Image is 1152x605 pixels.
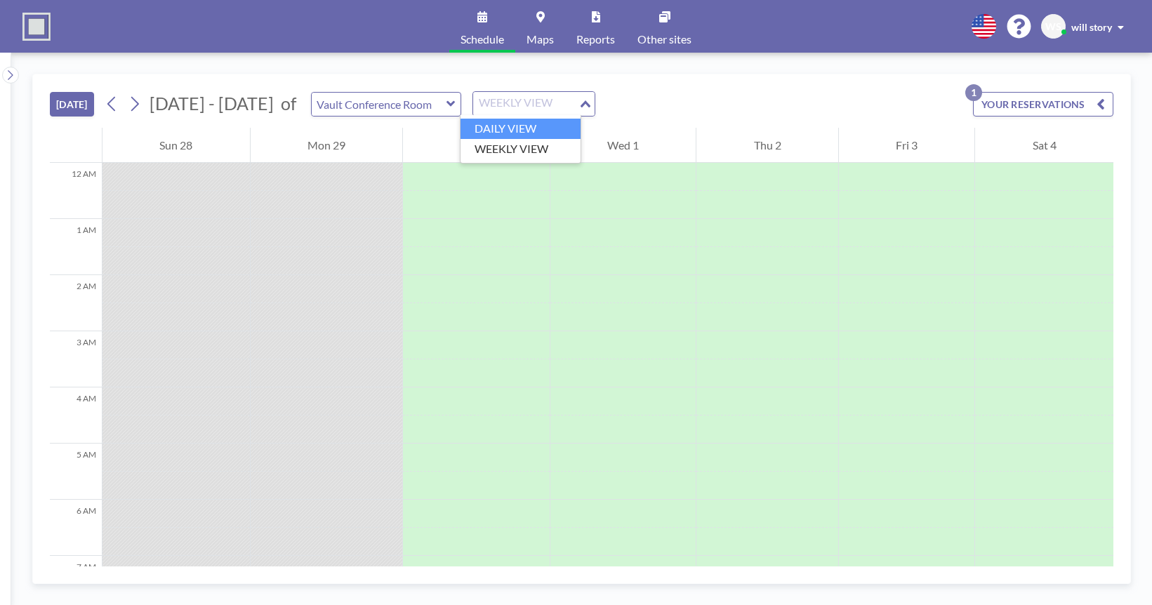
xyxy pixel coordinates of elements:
[839,128,975,163] div: Fri 3
[1071,21,1112,33] span: will story
[50,275,102,331] div: 2 AM
[576,34,615,45] span: Reports
[550,128,696,163] div: Wed 1
[251,128,403,163] div: Mon 29
[50,387,102,444] div: 4 AM
[50,92,94,117] button: [DATE]
[50,500,102,556] div: 6 AM
[22,13,51,41] img: organization-logo
[281,93,296,114] span: of
[1045,20,1061,33] span: WS
[312,93,446,116] input: Vault Conference Room
[102,128,250,163] div: Sun 28
[150,93,274,114] span: [DATE] - [DATE]
[50,331,102,387] div: 3 AM
[50,444,102,500] div: 5 AM
[461,34,504,45] span: Schedule
[973,92,1113,117] button: YOUR RESERVATIONS1
[696,128,838,163] div: Thu 2
[461,139,581,159] li: WEEKLY VIEW
[527,34,554,45] span: Maps
[461,119,581,139] li: DAILY VIEW
[403,128,550,163] div: Tue 30
[50,163,102,219] div: 12 AM
[50,219,102,275] div: 1 AM
[965,84,982,101] p: 1
[475,95,577,113] input: Search for option
[975,128,1113,163] div: Sat 4
[473,92,595,116] div: Search for option
[637,34,691,45] span: Other sites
